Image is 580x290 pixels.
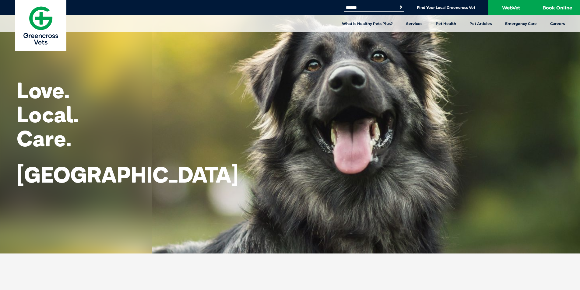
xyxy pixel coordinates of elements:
a: What is Healthy Pets Plus? [335,15,399,32]
a: Careers [543,15,571,32]
h2: [GEOGRAPHIC_DATA] [17,162,238,187]
a: Pet Health [429,15,463,32]
a: Emergency Care [498,15,543,32]
a: Pet Articles [463,15,498,32]
h2: Love. Local. Care. [17,78,135,151]
a: Services [399,15,429,32]
a: Find Your Local Greencross Vet [417,5,475,10]
button: Search [398,4,404,10]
